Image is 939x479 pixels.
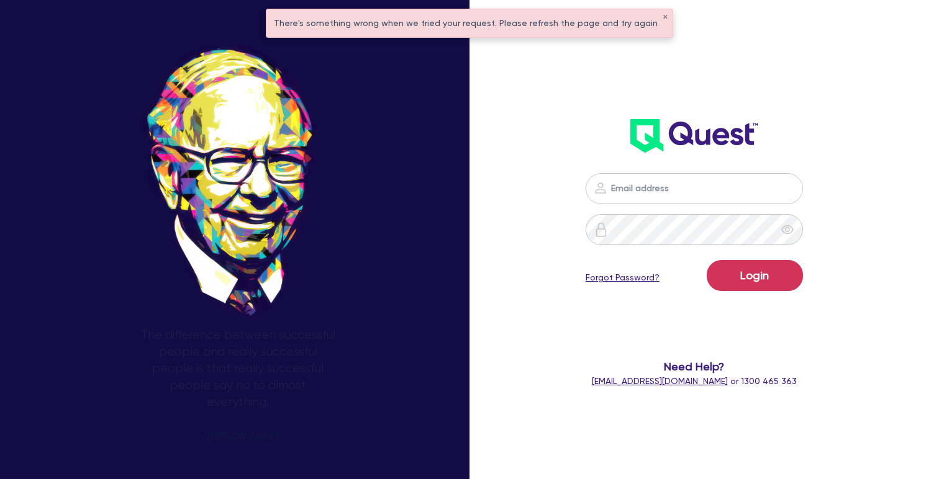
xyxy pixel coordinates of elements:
[199,432,277,441] span: - [PERSON_NAME]
[594,222,609,237] img: icon-password
[586,271,660,284] a: Forgot Password?
[663,14,668,20] button: ✕
[781,223,794,236] span: eye
[573,358,815,375] span: Need Help?
[630,119,758,153] img: wH2k97JdezQIQAAAABJRU5ErkJggg==
[266,9,673,37] div: There's something wrong when we tried your request. Please refresh the page and try again
[707,260,803,291] button: Login
[586,173,803,204] input: Email address
[592,376,797,386] span: or 1300 465 363
[592,376,728,386] a: [EMAIL_ADDRESS][DOMAIN_NAME]
[593,181,608,195] img: icon-password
